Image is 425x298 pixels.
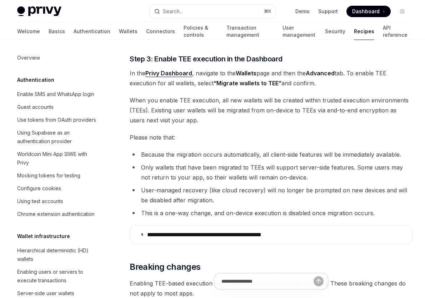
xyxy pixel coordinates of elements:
[130,150,412,160] li: Because the migration occurs automatically, all client-side features will be immediately available.
[130,185,412,205] li: User-managed recovery (like cloud recovery) will no longer be prompted on new devices and will be...
[346,6,391,17] a: Dashboard
[318,8,338,15] a: Support
[130,162,412,182] li: Only wallets that have been migrated to TEEs will support server-side features. Some users may no...
[146,23,175,40] a: Connectors
[354,23,374,40] a: Recipes
[11,88,103,101] a: Enable SMS and WhatsApp login
[306,70,335,77] strong: Advanced
[383,23,408,40] a: API reference
[11,169,103,182] a: Mocking tokens for testing
[352,8,380,15] span: Dashboard
[11,208,103,221] a: Chrome extension authentication
[17,150,99,167] div: Worldcoin Mini App SIWE with Privy
[130,132,412,142] span: Please note that:
[149,5,276,18] button: Search...⌘K
[11,126,103,148] a: Using Supabase as an authentication provider
[17,289,74,298] div: Server-side user wallets
[11,182,103,195] a: Configure cookies
[325,23,345,40] a: Security
[17,116,96,124] div: Use tokens from OAuth providers
[17,232,70,241] h5: Wallet infrastructure
[11,113,103,126] a: Use tokens from OAuth providers
[130,54,282,64] span: Step 3: Enable TEE execution in the Dashboard
[11,244,103,266] a: Hierarchical deterministic (HD) wallets
[130,261,200,273] span: Breaking changes
[11,51,103,64] a: Overview
[282,23,316,40] a: User management
[130,95,412,125] span: When you enable TEE execution, all new wallets will be created within trusted execution environme...
[130,68,412,88] span: In the , navigate to the page and then the tab. To enable TEE execution for all wallets, select a...
[49,23,65,40] a: Basics
[295,8,310,15] a: Demo
[396,6,408,17] button: Toggle dark mode
[226,23,274,40] a: Transaction management
[119,23,137,40] a: Wallets
[214,80,281,87] strong: “Migrate wallets to TEE”
[236,70,256,77] strong: Wallets
[314,276,324,286] button: Send message
[17,6,61,16] img: light logo
[17,197,63,206] div: Using test accounts
[17,76,54,84] h5: Authentication
[264,9,271,14] span: ⌘ K
[184,23,218,40] a: Policies & controls
[145,70,192,77] a: Privy Dashboard
[17,184,61,193] div: Configure cookies
[11,101,103,113] a: Guest accounts
[17,128,99,146] div: Using Supabase as an authentication provider
[163,7,183,16] div: Search...
[17,23,40,40] a: Welcome
[11,266,103,287] a: Enabling users or servers to execute transactions
[74,23,110,40] a: Authentication
[17,54,40,62] div: Overview
[17,103,54,111] div: Guest accounts
[11,148,103,169] a: Worldcoin Mini App SIWE with Privy
[11,195,103,208] a: Using test accounts
[130,208,412,218] li: This is a one-way change, and on-device execution is disabled once migration occurs.
[17,90,94,99] div: Enable SMS and WhatsApp login
[17,210,95,218] div: Chrome extension authentication
[17,246,99,263] div: Hierarchical deterministic (HD) wallets
[17,268,99,285] div: Enabling users or servers to execute transactions
[17,171,80,180] div: Mocking tokens for testing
